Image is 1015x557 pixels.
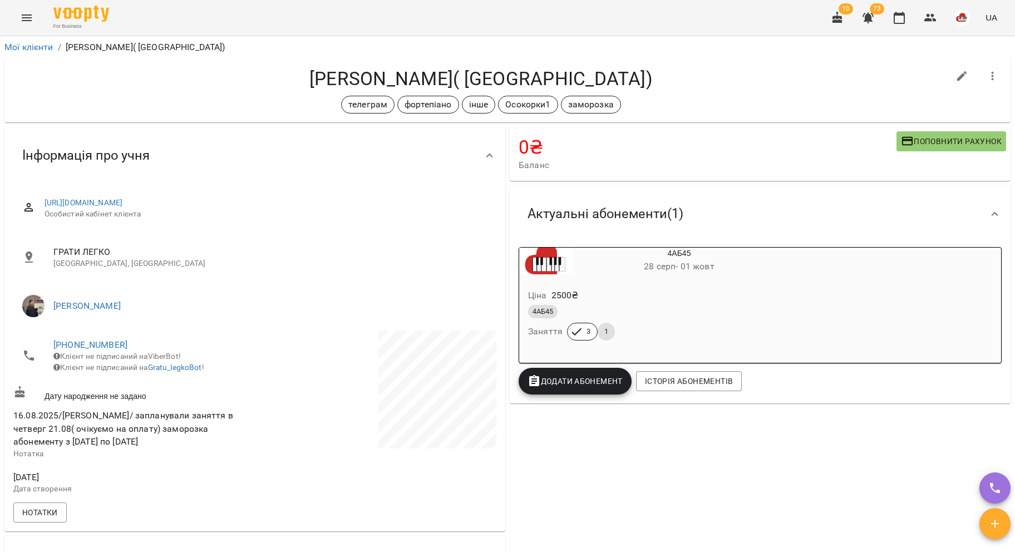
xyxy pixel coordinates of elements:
[45,198,123,207] a: [URL][DOMAIN_NAME]
[4,41,1011,54] nav: breadcrumb
[901,135,1002,148] span: Поповнити рахунок
[519,136,896,159] h4: 0 ₴
[66,41,225,54] p: [PERSON_NAME]( [GEOGRAPHIC_DATA])
[11,383,255,404] div: Дату народження не задано
[896,131,1006,151] button: Поповнити рахунок
[53,23,109,30] span: For Business
[53,300,121,311] a: [PERSON_NAME]
[573,248,786,274] div: 4АБ45
[53,339,127,350] a: [PHONE_NUMBER]
[13,67,949,90] h4: [PERSON_NAME]( [GEOGRAPHIC_DATA])
[4,127,505,184] div: Інформація про учня
[839,3,853,14] span: 10
[341,96,395,114] div: телеграм
[13,410,233,447] span: 16.08.2025/[PERSON_NAME]/ запланували заняття в четверг 21.08( очікуємо на оплату) заморозка абон...
[53,6,109,22] img: Voopty Logo
[53,363,204,372] span: Клієнт не підписаний на !
[510,185,1011,243] div: Актуальні абонементи(1)
[645,374,733,388] span: Історія абонементів
[519,368,632,395] button: Додати Абонемент
[13,471,253,484] span: [DATE]
[519,248,786,354] button: 4АБ4528 серп- 01 жовтЦіна2500₴4АБ45Заняття31
[986,12,997,23] span: UA
[954,10,970,26] img: 42377b0de29e0fb1f7aad4b12e1980f7.jpeg
[636,371,742,391] button: Історія абонементів
[528,324,563,339] h6: Заняття
[4,42,53,52] a: Мої клієнти
[644,261,714,272] span: 28 серп - 01 жовт
[53,245,487,259] span: ГРАТИ ЛЕГКО
[498,96,558,114] div: Осокорки1
[519,248,573,274] div: 4АБ45
[870,3,884,14] span: 73
[528,307,558,317] span: 4АБ45
[148,363,202,372] a: Gratu_legkoBot
[528,205,683,223] span: Актуальні абонементи ( 1 )
[462,96,496,114] div: інше
[13,448,253,460] p: Нотатка
[551,289,579,302] p: 2500 ₴
[58,41,61,54] li: /
[22,295,45,317] img: Тетяна КУРУЧ
[469,98,489,111] p: інше
[397,96,459,114] div: фортепіано
[528,288,547,303] h6: Ціна
[348,98,387,111] p: телеграм
[598,327,615,337] span: 1
[519,159,896,172] span: Баланс
[53,352,181,361] span: Клієнт не підписаний на ViberBot!
[13,484,253,495] p: Дата створення
[22,506,58,519] span: Нотатки
[505,98,550,111] p: Осокорки1
[53,258,487,269] p: [GEOGRAPHIC_DATA], [GEOGRAPHIC_DATA]
[580,327,597,337] span: 3
[981,7,1002,28] button: UA
[13,502,67,523] button: Нотатки
[561,96,621,114] div: заморозка
[568,98,614,111] p: заморозка
[405,98,451,111] p: фортепіано
[13,4,40,31] button: Menu
[22,147,150,164] span: Інформація про учня
[528,374,623,388] span: Додати Абонемент
[45,209,487,220] span: Особистий кабінет клієнта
